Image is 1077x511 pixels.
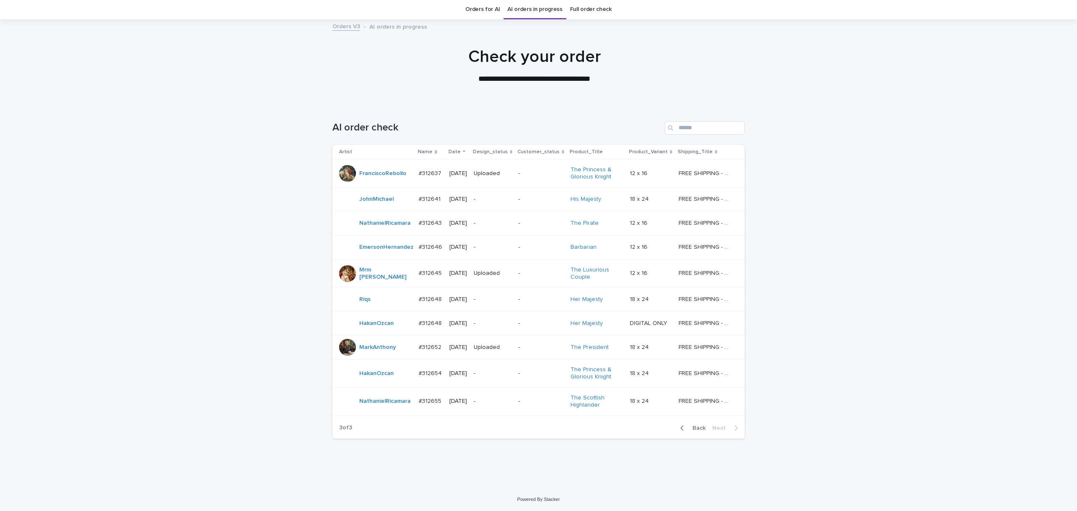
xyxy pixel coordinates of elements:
p: - [518,270,564,277]
p: [DATE] [449,220,467,227]
p: [DATE] [449,370,467,377]
p: Artist [339,147,352,157]
p: #312652 [419,342,443,351]
p: #312648 [419,318,443,327]
tr: Riqs #312648#312648 [DATE]--Her Majesty 18 x 2418 x 24 FREE SHIPPING - preview in 1-2 business da... [332,287,745,311]
a: Her Majesty [570,320,603,327]
p: Uploaded [474,170,512,177]
p: - [518,320,564,327]
a: The Princess & Glorious Knight [570,366,623,381]
p: #312646 [419,242,444,251]
p: DIGITAL ONLY [630,318,669,327]
p: 18 x 24 [630,342,650,351]
tr: MarkAnthony #312652#312652 [DATE]Uploaded-The President 18 x 2418 x 24 FREE SHIPPING - preview in... [332,335,745,359]
p: 18 x 24 [630,368,650,377]
p: - [518,370,564,377]
p: Product_Variant [629,147,668,157]
p: FREE SHIPPING - preview in 1-2 business days, after your approval delivery will take 5-10 b.d. [679,242,733,251]
a: EmersonHernandez [359,244,414,251]
p: FREE SHIPPING - preview in 1-2 business days, after your approval delivery will take 5-10 b.d. [679,368,733,377]
p: - [518,296,564,303]
p: - [518,220,564,227]
p: Uploaded [474,344,512,351]
p: - [518,244,564,251]
a: JohnMichael [359,196,394,203]
p: - [474,370,512,377]
p: [DATE] [449,344,467,351]
tr: Mrm [PERSON_NAME] #312645#312645 [DATE]Uploaded-The Luxurious Couple 12 x 1612 x 16 FREE SHIPPING... [332,259,745,287]
p: FREE SHIPPING - preview in 1-2 business days, after your approval delivery will take 5-10 b.d. [679,396,733,405]
p: #312648 [419,294,443,303]
p: - [474,398,512,405]
p: Shipping_Title [678,147,713,157]
tr: EmersonHernandez #312646#312646 [DATE]--Barbarian 12 x 1612 x 16 FREE SHIPPING - preview in 1-2 b... [332,235,745,259]
a: Riqs [359,296,371,303]
p: #312643 [419,218,443,227]
a: Her Majesty [570,296,603,303]
p: FREE SHIPPING - preview in 1-2 business days, after your approval delivery will take 5-10 b.d. [679,194,733,203]
a: HakanOzcan [359,320,394,327]
span: Back [687,425,706,431]
p: Name [418,147,432,157]
p: 18 x 24 [630,396,650,405]
a: Barbarian [570,244,597,251]
p: 18 x 24 [630,294,650,303]
p: FREE SHIPPING - preview in 1-2 business days, after your approval delivery will take 5-10 b.d. [679,168,733,177]
p: [DATE] [449,196,467,203]
p: - [474,220,512,227]
input: Search [665,121,745,135]
tr: NathanielRicamara #312643#312643 [DATE]--The Pirate 12 x 1612 x 16 FREE SHIPPING - preview in 1-2... [332,211,745,235]
h1: AI order check [332,122,661,134]
a: NathanielRicamara [359,220,411,227]
a: HakanOzcan [359,370,394,377]
p: - [474,320,512,327]
a: The President [570,344,609,351]
p: Design_status [473,147,508,157]
h1: Check your order [328,47,740,67]
p: FREE SHIPPING - preview in 1-2 business days, after your approval delivery will take 5-10 b.d. [679,342,733,351]
a: FranciscoRebollo [359,170,406,177]
a: Powered By Stacker [517,497,560,502]
p: - [474,244,512,251]
a: The Scottish Highlander [570,394,623,409]
p: #312637 [419,168,443,177]
p: 3 of 3 [332,418,359,438]
p: AI orders in progress [369,21,427,31]
tr: NathanielRicamara #312655#312655 [DATE]--The Scottish Highlander 18 x 2418 x 24 FREE SHIPPING - p... [332,387,745,415]
p: [DATE] [449,244,467,251]
p: [DATE] [449,320,467,327]
p: 12 x 16 [630,218,649,227]
p: #312654 [419,368,443,377]
tr: HakanOzcan #312654#312654 [DATE]--The Princess & Glorious Knight 18 x 2418 x 24 FREE SHIPPING - p... [332,359,745,388]
p: #312655 [419,396,443,405]
a: The Pirate [570,220,599,227]
p: 12 x 16 [630,268,649,277]
p: - [518,398,564,405]
tr: HakanOzcan #312648#312648 [DATE]--Her Majesty DIGITAL ONLYDIGITAL ONLY FREE SHIPPING - preview in... [332,311,745,335]
p: - [518,344,564,351]
p: FREE SHIPPING - preview in 1-2 business days, after your approval delivery will take 5-10 b.d. [679,318,733,327]
p: 12 x 16 [630,168,649,177]
p: [DATE] [449,398,467,405]
a: NathanielRicamara [359,398,411,405]
p: FREE SHIPPING - preview in 1-2 business days, after your approval delivery will take 5-10 b.d. [679,294,733,303]
p: [DATE] [449,296,467,303]
span: Next [712,425,731,431]
p: Customer_status [517,147,560,157]
p: 18 x 24 [630,194,650,203]
tr: JohnMichael #312641#312641 [DATE]--His Majesty 18 x 2418 x 24 FREE SHIPPING - preview in 1-2 busi... [332,187,745,211]
p: [DATE] [449,170,467,177]
p: FREE SHIPPING - preview in 1-2 business days, after your approval delivery will take 5-10 b.d. [679,218,733,227]
p: #312641 [419,194,442,203]
p: - [518,196,564,203]
a: Mrm [PERSON_NAME] [359,266,412,281]
p: Uploaded [474,270,512,277]
p: - [474,296,512,303]
a: His Majesty [570,196,601,203]
a: The Luxurious Couple [570,266,623,281]
p: Product_Title [570,147,603,157]
p: - [474,196,512,203]
p: FREE SHIPPING - preview in 1-2 business days, after your approval delivery will take 5-10 b.d. [679,268,733,277]
a: Orders V3 [332,21,360,31]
